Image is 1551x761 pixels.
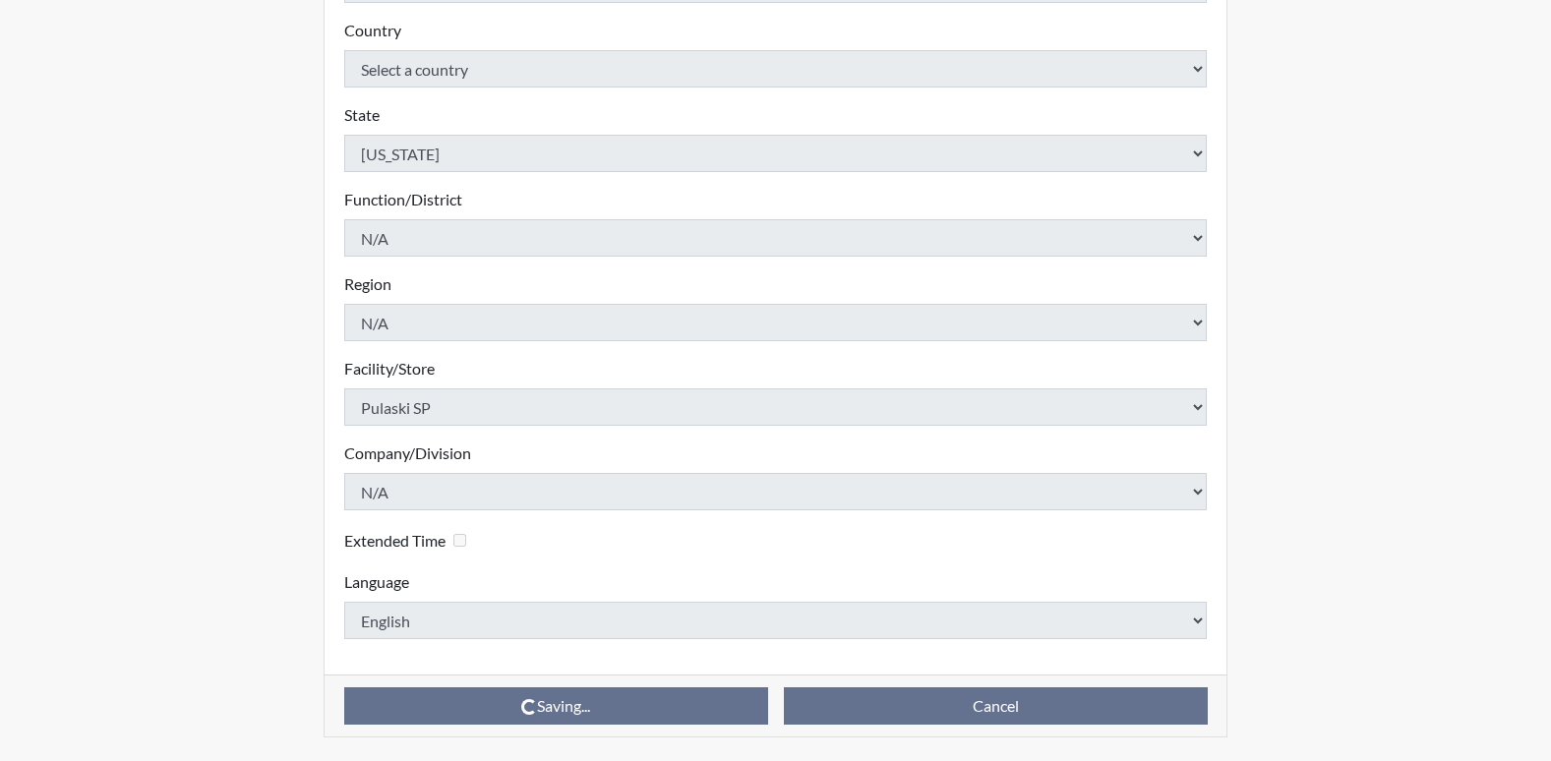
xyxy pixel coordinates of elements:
[344,570,409,594] label: Language
[344,526,474,555] div: Checking this box will provide the interviewee with an accomodation of extra time to answer each ...
[344,272,391,296] label: Region
[344,357,435,380] label: Facility/Store
[344,529,446,553] label: Extended Time
[344,19,401,42] label: Country
[784,687,1208,725] button: Cancel
[344,103,380,127] label: State
[344,687,768,725] button: Saving...
[344,188,462,211] label: Function/District
[344,441,471,465] label: Company/Division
